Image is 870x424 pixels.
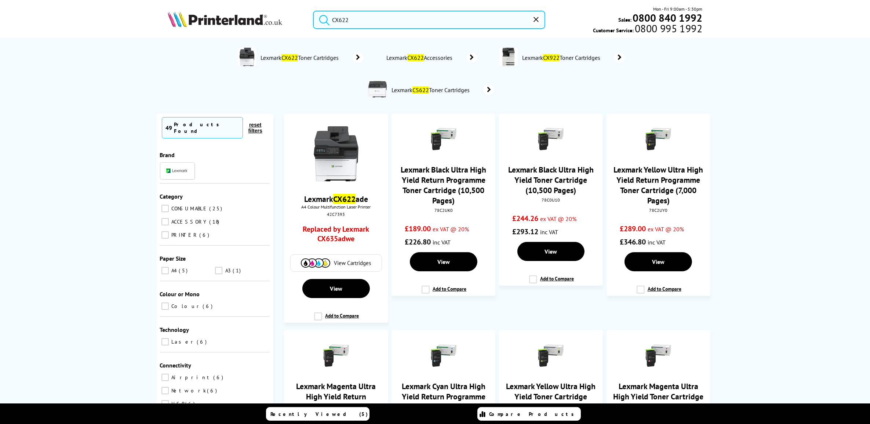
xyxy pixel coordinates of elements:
[505,197,597,203] div: 78C0U10
[309,126,364,181] img: Lexmark-CX622ade-Front-Facing-Small.jpg
[290,211,382,217] div: 42C7393
[390,80,494,100] a: LexmarkCS622Toner Cartridges
[304,194,368,204] a: LexmarkCX622ade
[618,16,631,23] span: Sales:
[214,374,225,381] span: 6
[161,338,169,345] input: Laser 6
[161,387,169,394] input: Network 6
[210,205,224,212] span: 25
[512,227,538,236] span: £293.12
[161,267,169,274] input: A4 5
[314,312,359,326] label: Add to Compare
[405,224,431,233] span: £189.00
[645,126,671,152] img: Lexmark-CX421-YellowRPToner-Small.gif
[431,343,456,369] img: Lexmark-CX421-CyanRPToner-Small.gif
[545,248,557,255] span: View
[233,267,243,274] span: 1
[302,279,370,298] a: View
[215,267,222,274] input: A3 1
[422,286,466,300] label: Add to Compare
[477,407,581,421] a: Compare Products
[160,326,189,333] span: Technology
[161,374,169,381] input: Airprint 6
[334,260,371,267] span: View Cartridges
[168,11,282,27] img: Printerland Logo
[633,11,702,25] b: 0800 840 1992
[170,338,196,345] span: Laser
[260,54,342,61] span: Lexmark Toner Cartridges
[168,11,304,29] a: Printerland Logo
[210,218,221,225] span: 18
[431,126,456,152] img: Lexmark-CX421-BlackRPToner-Small.gif
[645,343,671,369] img: Lexmark-CX421-MagentaToner-Small.gif
[271,411,368,417] span: Recently Viewed (5)
[593,25,702,34] span: Customer Service:
[170,232,199,238] span: PRINTER
[161,302,169,310] input: Colour 6
[160,255,186,262] span: Paper Size
[648,225,684,233] span: ex VAT @ 20%
[401,164,486,206] a: Lexmark Black Ultra High Yield Return Programme Toner Cartridge (10,500 Pages)
[323,343,349,369] img: Lexmark-CX421-MagentaRPToner-Small.gif
[160,290,200,298] span: Colour or Mono
[207,387,219,394] span: 6
[506,381,596,412] a: Lexmark Yellow Ultra High Yield Toner Cartridge (7,000 Pages)
[512,214,538,223] span: £244.26
[397,207,490,213] div: 78C2UK0
[170,401,185,407] span: USB
[170,374,213,381] span: Airprint
[170,205,209,212] span: CONSUMABLE
[160,362,192,369] span: Connectivity
[405,237,431,247] span: £226.80
[521,54,603,61] span: Lexmark Toner Cartridges
[508,164,594,195] a: Lexmark Black Ultra High Yield Toner Cartridge (10,500 Pages)
[200,232,211,238] span: 6
[301,258,330,268] img: Cartridges
[296,381,376,422] a: Lexmark Magenta Ultra High Yield Return Programme Toner Cartridge (7,000 Pages)
[631,14,702,21] a: 0800 840 1992
[540,228,558,236] span: inc VAT
[161,205,169,212] input: CONSUMABLE 25
[160,151,175,159] span: Brand
[166,124,172,131] span: 49
[243,122,268,134] button: reset filters
[529,275,574,289] label: Add to Compare
[368,80,387,98] img: 42C0093-conspage.jpg
[203,303,215,309] span: 6
[620,237,646,247] span: £346.80
[161,218,169,225] input: ACCESSORY 18
[170,218,209,225] span: ACCESSORY
[625,252,692,271] a: View
[174,121,239,134] div: Products Found
[437,258,450,265] span: View
[653,6,702,12] span: Mon - Fri 9:00am - 5:30pm
[179,267,190,274] span: 5
[170,267,178,274] span: A4
[161,400,169,407] input: USB 6
[313,11,545,29] input: Search product or brand
[170,387,207,394] span: Network
[297,224,375,247] a: Replaced by Lexmark CX635adwe
[330,285,342,292] span: View
[197,338,209,345] span: 6
[652,258,665,265] span: View
[386,52,477,63] a: LexmarkCX622Accessories
[185,401,197,407] span: 6
[521,48,625,68] a: LexmarkCX922Toner Cartridges
[260,48,364,68] a: LexmarkCX622Toner Cartridges
[288,204,384,210] span: A4 Colour Multifunction Laser Printer
[538,126,564,152] img: Lexmark-CX421-BlackToner-Small.gif
[281,54,298,61] mark: CX622
[538,343,564,369] img: Lexmark-CX421-YellowToner-Small.gif
[620,224,646,233] span: £289.00
[540,215,576,222] span: ex VAT @ 20%
[408,54,424,61] mark: CX622
[499,48,518,66] img: 32C0249-conspage.jpg
[614,164,703,206] a: Lexmark Yellow Ultra High Yield Return Programme Toner Cartridge (7,000 Pages)
[612,207,705,213] div: 78C2UY0
[170,303,202,309] span: Colour
[386,54,456,61] span: Lexmark Accessories
[543,54,560,61] mark: CX922
[238,48,256,66] img: 42C7393-conspage.jpg
[613,381,703,412] a: Lexmark Magenta Ultra High Yield Toner Cartridge (7,000 Pages)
